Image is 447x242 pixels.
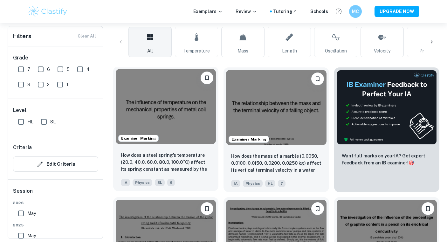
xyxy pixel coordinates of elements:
[237,47,248,54] span: Mass
[113,67,218,192] a: Examiner MarkingBookmarkHow does a steel spring’s temperature (20.0, 40.0, 60.0, 80.0, 100.0°C) a...
[133,179,152,186] span: Physics
[243,180,263,187] span: Physics
[147,47,153,54] span: All
[273,8,298,15] a: Tutoring
[67,66,70,73] span: 5
[121,152,211,173] p: How does a steel spring’s temperature (20.0, 40.0, 60.0, 80.0, 100.0°C) affect its spring constan...
[311,73,324,85] button: Bookmark
[231,180,240,187] span: IA
[231,153,321,174] p: How does the mass of a marble (0.0050, 0.0100, 0.0150, 0.0200, 0.0250 kg) affect its vertical ter...
[27,118,33,125] span: HL
[229,136,269,142] span: Examiner Marking
[352,8,359,15] h6: MC
[375,6,419,17] button: UPGRADE NOW
[27,210,36,217] span: May
[13,32,31,41] h6: Filters
[419,47,438,54] span: Pressure
[409,160,414,165] span: 🎯
[226,70,326,145] img: Physics IA example thumbnail: How does the mass of a marble (0.0050, 0
[334,67,439,192] a: ThumbnailWant full marks on yourIA? Get expert feedback from an IB examiner!
[183,47,210,54] span: Temperature
[66,81,68,88] span: 1
[311,202,324,215] button: Bookmark
[349,5,362,18] button: MC
[13,54,98,62] h6: Grade
[47,66,50,73] span: 6
[278,180,285,187] span: 7
[201,72,213,84] button: Bookmark
[27,66,30,73] span: 7
[282,47,297,54] span: Length
[337,70,437,145] img: Thumbnail
[374,47,390,54] span: Velocity
[325,47,347,54] span: Oscillation
[13,222,98,228] span: 2025
[86,66,90,73] span: 4
[167,179,175,186] span: 6
[28,5,68,18] img: Clastify logo
[201,202,213,215] button: Bookmark
[27,81,30,88] span: 3
[50,118,56,125] span: SL
[13,187,98,200] h6: Session
[13,144,32,151] h6: Criteria
[13,156,98,172] button: Edit Criteria
[193,8,223,15] p: Exemplars
[422,202,434,215] button: Bookmark
[236,8,257,15] p: Review
[333,6,344,17] button: Help and Feedback
[342,152,432,166] p: Want full marks on your IA ? Get expert feedback from an IB examiner!
[265,180,275,187] span: HL
[155,179,165,186] span: SL
[310,8,328,15] a: Schools
[223,67,329,192] a: Examiner MarkingBookmarkHow does the mass of a marble (0.0050, 0.0100, 0.0150, 0.0200, 0.0250 kg)...
[119,135,158,141] span: Examiner Marking
[116,69,216,144] img: Physics IA example thumbnail: How does a steel spring’s temperature (2
[47,81,50,88] span: 2
[121,179,130,186] span: IA
[13,107,98,114] h6: Level
[13,200,98,206] span: 2026
[27,232,36,239] span: May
